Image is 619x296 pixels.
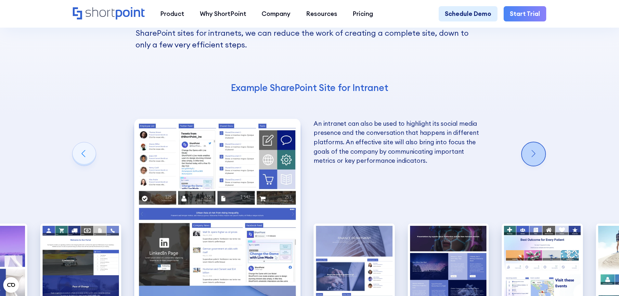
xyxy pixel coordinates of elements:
[72,142,96,166] div: Previous slide
[587,265,619,296] iframe: Chat Widget
[345,6,381,22] a: Pricing
[135,82,484,94] h4: Example SharePoint Site for Intranet
[200,9,246,19] div: Why ShortPoint
[73,7,145,20] a: Home
[504,6,546,22] a: Start Trial
[439,6,497,22] a: Schedule Demo
[298,6,345,22] a: Resources
[192,6,254,22] a: Why ShortPoint
[152,6,192,22] a: Product
[353,9,373,19] div: Pricing
[314,119,480,165] p: An intranet can also be used to highlight its social media presence and the conversation that hap...
[160,9,184,19] div: Product
[306,9,337,19] div: Resources
[3,277,19,293] button: Open CMP widget
[254,6,298,22] a: Company
[262,9,290,19] div: Company
[522,142,545,166] div: Next slide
